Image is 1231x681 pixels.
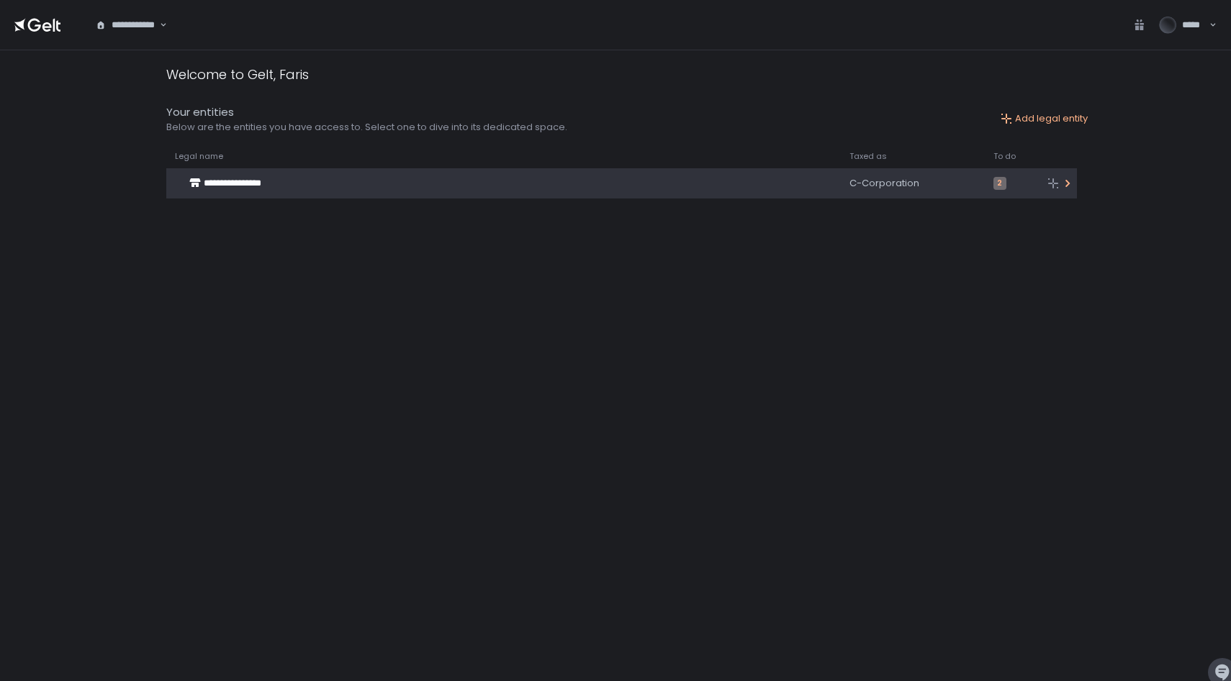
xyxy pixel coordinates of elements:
span: Legal name [175,151,223,162]
span: To do [993,151,1016,162]
div: Welcome to Gelt, Faris [166,65,309,84]
button: Add legal entity [1001,112,1088,125]
div: Your entities [166,104,567,121]
span: 2 [993,177,1006,190]
div: Search for option [86,10,167,40]
div: Below are the entities you have access to. Select one to dive into its dedicated space. [166,121,567,134]
div: C-Corporation [849,177,976,190]
span: Taxed as [849,151,887,162]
